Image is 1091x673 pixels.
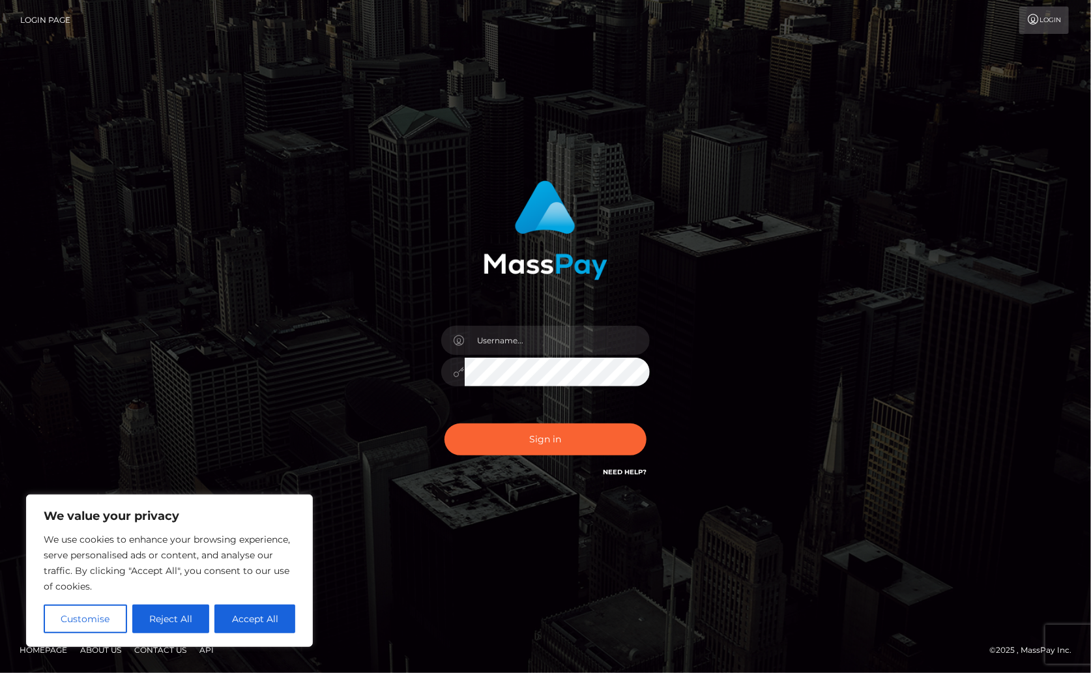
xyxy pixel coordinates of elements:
[44,532,295,594] p: We use cookies to enhance your browsing experience, serve personalised ads or content, and analys...
[44,605,127,633] button: Customise
[75,640,126,660] a: About Us
[129,640,192,660] a: Contact Us
[989,643,1081,657] div: © 2025 , MassPay Inc.
[44,508,295,524] p: We value your privacy
[465,326,650,355] input: Username...
[214,605,295,633] button: Accept All
[132,605,210,633] button: Reject All
[484,180,607,280] img: MassPay Login
[194,640,219,660] a: API
[444,423,647,455] button: Sign in
[26,494,313,647] div: We value your privacy
[1019,7,1069,34] a: Login
[20,7,70,34] a: Login Page
[14,640,72,660] a: Homepage
[603,468,647,476] a: Need Help?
